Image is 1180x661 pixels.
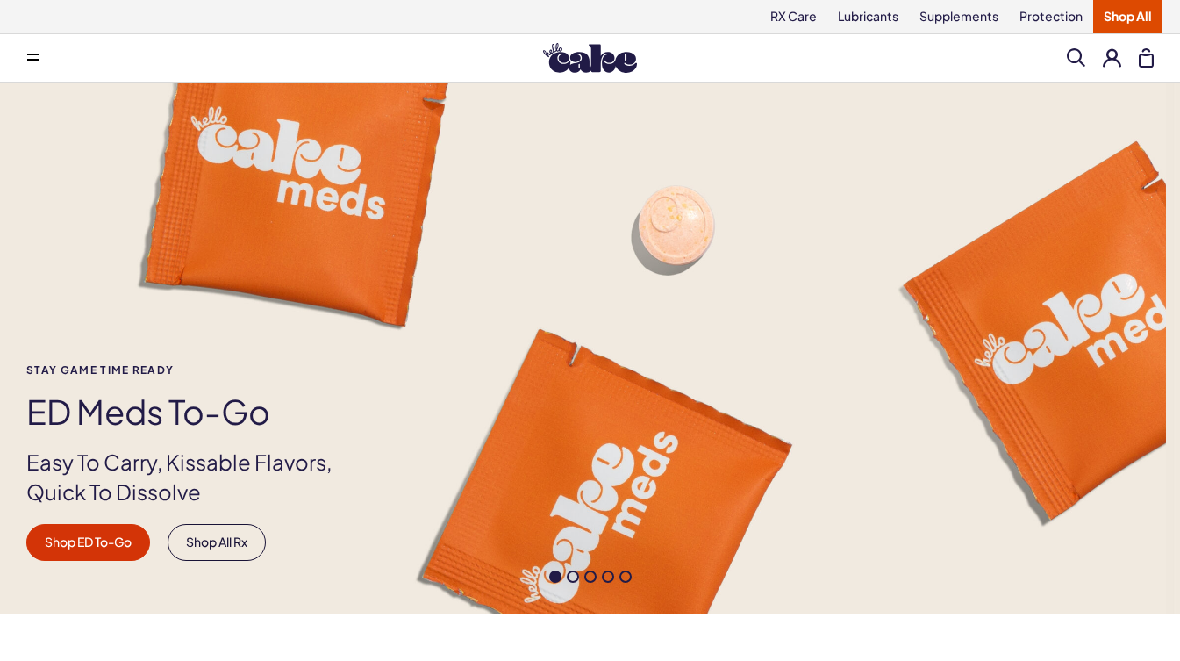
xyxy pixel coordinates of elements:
a: Shop All Rx [168,524,266,561]
span: Stay Game time ready [26,364,361,376]
h1: ED Meds to-go [26,393,361,430]
p: Easy To Carry, Kissable Flavors, Quick To Dissolve [26,448,361,507]
a: Shop ED To-Go [26,524,150,561]
img: Hello Cake [543,43,637,73]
